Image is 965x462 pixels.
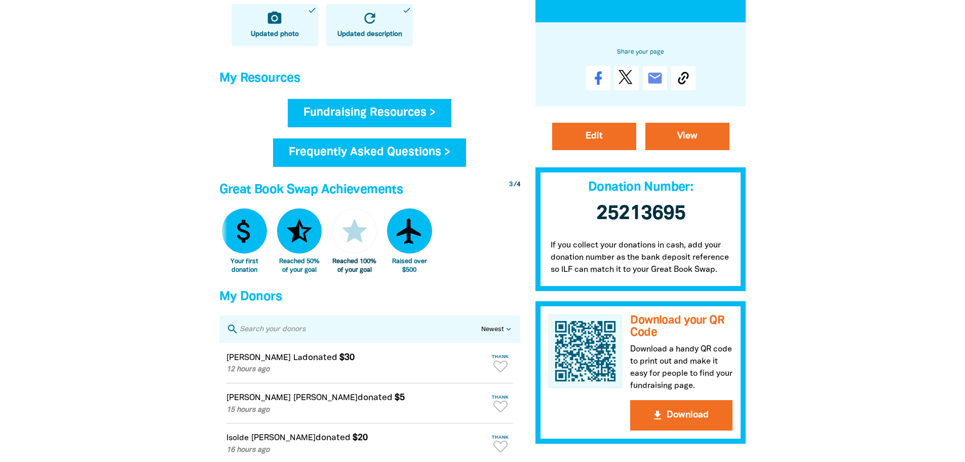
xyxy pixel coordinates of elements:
div: Reached 100% of your goal [332,258,377,274]
span: Thank [488,395,513,400]
i: done [307,6,317,15]
span: donated [316,434,351,442]
div: Your first donation [222,258,267,274]
span: My Donors [219,291,282,303]
span: Thank [488,354,513,359]
span: Donation Number: [588,181,693,193]
a: refreshUpdated descriptiondone [326,4,413,46]
em: $20 [353,434,368,442]
span: Thank [488,435,513,440]
i: airplanemode_active [394,216,424,246]
input: Search your donors [239,323,481,336]
i: get_app [651,409,664,421]
button: Copy Link [671,65,696,90]
p: 12 hours ago [226,364,486,375]
i: star [339,216,370,246]
button: Thank [488,431,513,456]
div: Reached 50% of your goal [277,258,322,274]
a: Frequently Asked Questions > [273,138,466,167]
em: Isolde [226,435,249,442]
a: Fundraising Resources > [288,99,451,127]
em: [PERSON_NAME] [251,435,316,442]
button: Thank [488,390,513,416]
em: [PERSON_NAME] [226,354,291,362]
a: View [645,122,729,150]
p: If you collect your donations in cash, add your donation number as the bank deposit reference so ... [535,229,746,291]
div: Raised over $500 [387,258,432,274]
em: La [293,354,302,362]
h4: Great Book Swap Achievements [219,180,520,200]
button: get_appDownload [630,400,732,431]
span: My Resources [219,73,300,84]
p: 16 hours ago [226,445,486,456]
div: / 4 [509,180,520,190]
a: email [643,65,667,90]
em: $30 [339,353,355,362]
a: Post [614,65,639,90]
i: camera_alt [266,10,283,26]
span: donated [302,353,337,362]
a: Edit [552,122,636,150]
i: attach_money [229,216,259,246]
span: 3 [509,182,513,188]
em: [PERSON_NAME] [293,395,358,402]
h3: Download your QR Code [630,314,732,339]
i: star_half [284,216,315,246]
a: Share [586,65,610,90]
i: refresh [362,10,378,26]
h6: Share your page [552,47,730,58]
i: email [647,69,663,86]
span: 25213695 [596,204,685,223]
em: $5 [395,394,405,402]
i: done [402,6,411,15]
i: search [226,323,239,335]
span: Updated photo [251,29,299,40]
span: Updated description [337,29,402,40]
em: [PERSON_NAME] [226,395,291,402]
p: 15 hours ago [226,405,486,416]
span: donated [358,394,393,402]
button: Thank [488,350,513,376]
a: camera_altUpdated photodone [231,4,318,46]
